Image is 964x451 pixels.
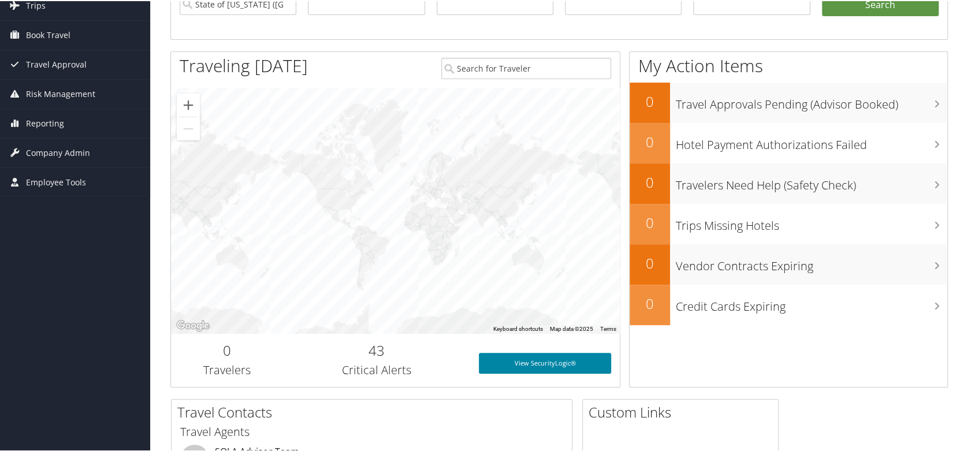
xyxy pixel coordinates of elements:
[26,137,90,166] span: Company Admin
[630,284,947,324] a: 0Credit Cards Expiring
[180,361,274,377] h3: Travelers
[479,352,611,372] a: View SecurityLogic®
[676,90,947,111] h3: Travel Approvals Pending (Advisor Booked)
[550,325,593,331] span: Map data ©2025
[630,203,947,243] a: 0Trips Missing Hotels
[630,243,947,284] a: 0Vendor Contracts Expiring
[292,361,461,377] h3: Critical Alerts
[177,92,200,115] button: Zoom in
[676,251,947,273] h3: Vendor Contracts Expiring
[180,423,563,439] h3: Travel Agents
[26,49,87,78] span: Travel Approval
[630,293,670,312] h2: 0
[676,211,947,233] h3: Trips Missing Hotels
[174,317,212,332] img: Google
[630,252,670,272] h2: 0
[676,170,947,192] h3: Travelers Need Help (Safety Check)
[676,130,947,152] h3: Hotel Payment Authorizations Failed
[630,91,670,110] h2: 0
[292,340,461,359] h2: 43
[630,53,947,77] h1: My Action Items
[676,292,947,314] h3: Credit Cards Expiring
[600,325,616,331] a: Terms (opens in new tab)
[630,212,670,232] h2: 0
[174,317,212,332] a: Open this area in Google Maps (opens a new window)
[630,131,670,151] h2: 0
[630,172,670,191] h2: 0
[177,401,572,421] h2: Travel Contacts
[26,108,64,137] span: Reporting
[26,20,70,49] span: Book Travel
[589,401,778,421] h2: Custom Links
[180,340,274,359] h2: 0
[630,122,947,162] a: 0Hotel Payment Authorizations Failed
[177,116,200,139] button: Zoom out
[630,162,947,203] a: 0Travelers Need Help (Safety Check)
[493,324,543,332] button: Keyboard shortcuts
[441,57,611,78] input: Search for Traveler
[180,53,308,77] h1: Traveling [DATE]
[26,167,86,196] span: Employee Tools
[630,81,947,122] a: 0Travel Approvals Pending (Advisor Booked)
[26,79,95,107] span: Risk Management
